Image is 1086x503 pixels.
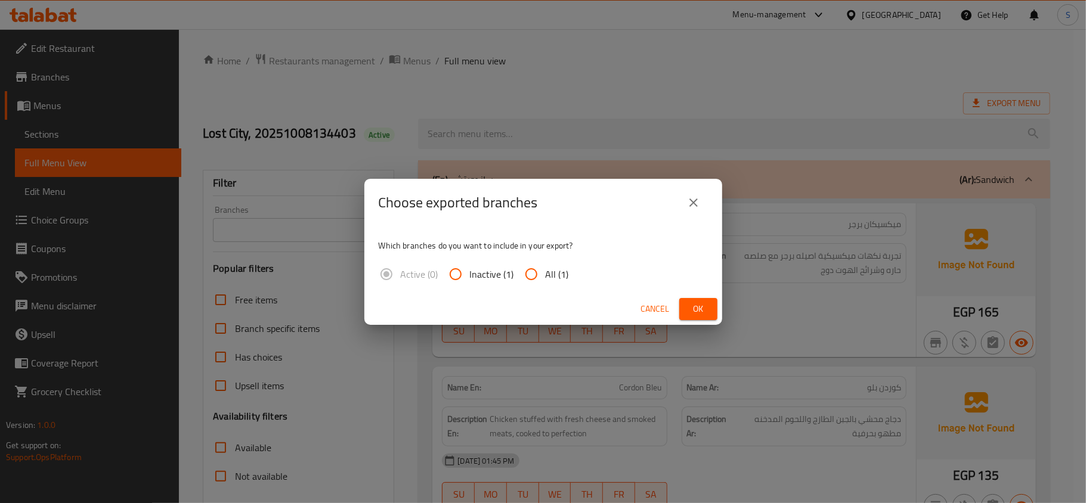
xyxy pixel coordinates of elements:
p: Which branches do you want to include in your export? [379,240,708,251]
button: Cancel [636,298,675,320]
h2: Choose exported branches [379,193,538,212]
span: Active (0) [401,267,438,281]
button: close [679,188,708,217]
span: All (1) [546,267,569,281]
span: Cancel [641,302,670,316]
span: Ok [689,302,708,316]
span: Inactive (1) [470,267,514,281]
button: Ok [679,298,717,320]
